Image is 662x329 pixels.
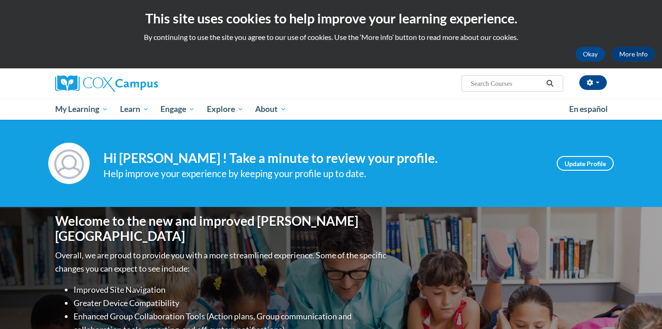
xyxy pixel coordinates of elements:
[7,9,655,28] h2: This site uses cookies to help improve your learning experience.
[576,47,605,61] button: Okay
[160,104,195,115] span: Engage
[557,156,614,171] a: Update Profile
[55,75,158,92] img: Cox Campus
[612,47,655,61] a: More Info
[41,99,621,120] div: Main menu
[255,104,286,115] span: About
[74,296,388,310] li: Greater Device Compatibility
[543,78,557,89] button: Search
[103,151,543,166] h4: Hi [PERSON_NAME] ! Take a minute to review your profile.
[120,104,149,115] span: Learn
[207,104,244,115] span: Explore
[55,249,388,275] p: Overall, we are proud to provide you with a more streamlined experience. Some of the specific cha...
[201,99,250,120] a: Explore
[579,75,607,90] button: Account Settings
[7,32,655,42] p: By continuing to use the site you agree to our use of cookies. Use the ‘More info’ button to read...
[114,99,155,120] a: Learn
[55,75,230,92] a: Cox Campus
[563,100,614,119] a: En español
[49,99,114,120] a: My Learning
[569,104,608,114] span: En español
[55,213,388,244] h1: Welcome to the new and improved [PERSON_NAME][GEOGRAPHIC_DATA]
[154,99,201,120] a: Engage
[74,283,388,296] li: Improved Site Navigation
[470,78,543,89] input: Search Courses
[546,80,554,87] i: 
[250,99,293,120] a: About
[103,166,543,181] div: Help improve your experience by keeping your profile up to date.
[55,104,108,115] span: My Learning
[48,143,90,184] img: Profile Image
[625,292,655,322] iframe: Button to launch messaging window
